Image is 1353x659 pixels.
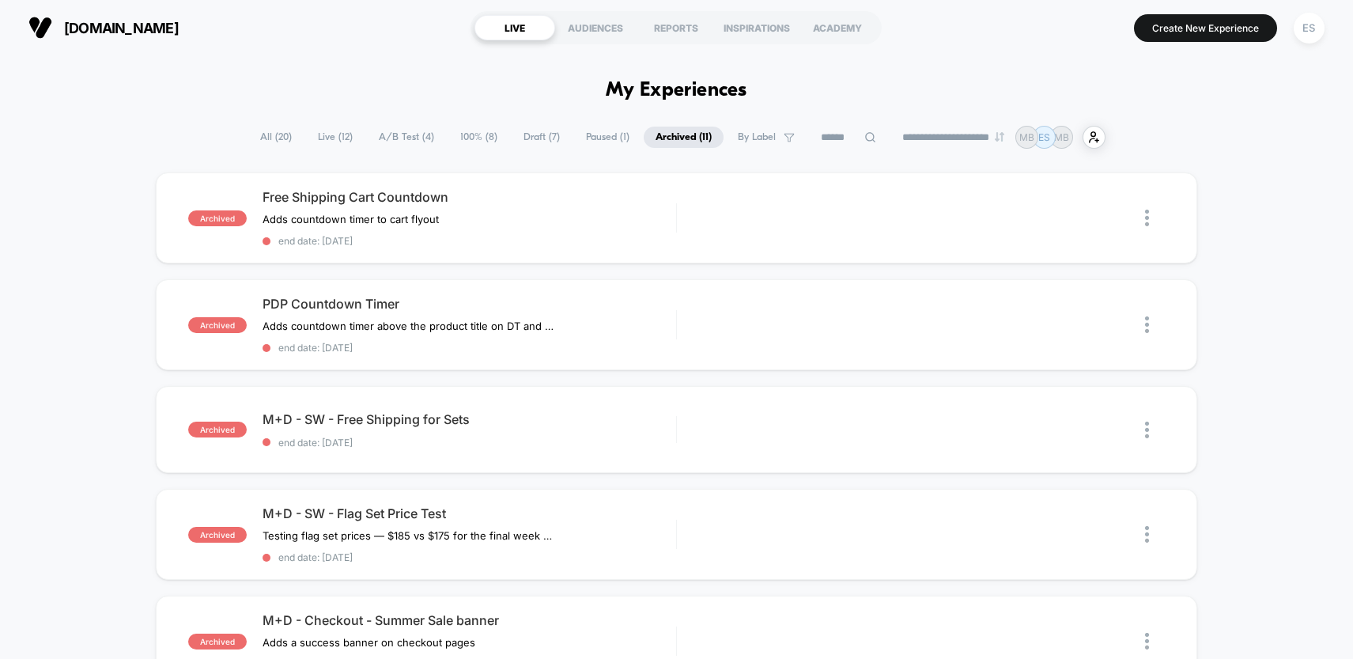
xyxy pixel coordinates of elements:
[263,636,475,649] span: Adds a success banner on checkout pages
[555,15,636,40] div: AUDIENCES
[1145,633,1149,650] img: close
[263,411,676,427] span: M+D - SW - Free Shipping for Sets
[797,15,878,40] div: ACADEMY
[263,342,676,354] span: end date: [DATE]
[738,131,776,143] span: By Label
[188,422,247,437] span: archived
[1145,210,1149,226] img: close
[606,79,747,102] h1: My Experiences
[716,15,797,40] div: INSPIRATIONS
[263,437,676,449] span: end date: [DATE]
[263,189,676,205] span: Free Shipping Cart Countdown
[263,506,676,521] span: M+D - SW - Flag Set Price Test
[1019,131,1034,143] p: MB
[1294,13,1325,44] div: ES
[474,15,555,40] div: LIVE
[306,127,365,148] span: Live ( 12 )
[512,127,572,148] span: Draft ( 7 )
[64,20,179,36] span: [DOMAIN_NAME]
[263,612,676,628] span: M+D - Checkout - Summer Sale banner
[1145,316,1149,333] img: close
[574,127,641,148] span: Paused ( 1 )
[188,527,247,543] span: archived
[636,15,716,40] div: REPORTS
[24,15,183,40] button: [DOMAIN_NAME]
[1145,422,1149,438] img: close
[248,127,304,148] span: All ( 20 )
[448,127,509,148] span: 100% ( 8 )
[1289,12,1329,44] button: ES
[1054,131,1069,143] p: MB
[263,320,556,332] span: Adds countdown timer above the product title on DT and above product image on mobile for countdow...
[1134,14,1277,42] button: Create New Experience
[644,127,724,148] span: Archived ( 11 )
[263,296,676,312] span: PDP Countdown Timer
[263,529,556,542] span: Testing flag set prices — $185 vs $175 for the final week of the sale
[1145,526,1149,543] img: close
[263,213,439,225] span: Adds countdown timer to cart flyout
[188,317,247,333] span: archived
[28,16,52,40] img: Visually logo
[263,551,676,563] span: end date: [DATE]
[367,127,446,148] span: A/B Test ( 4 )
[188,634,247,650] span: archived
[188,210,247,226] span: archived
[995,132,1004,142] img: end
[263,235,676,247] span: end date: [DATE]
[1038,131,1050,143] p: ES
